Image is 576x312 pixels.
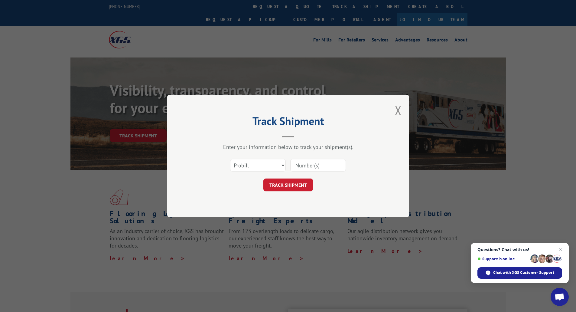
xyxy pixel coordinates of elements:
button: TRACK SHIPMENT [263,179,313,191]
div: Enter your information below to track your shipment(s). [197,143,379,150]
button: Close modal [395,102,402,118]
input: Number(s) [290,159,346,172]
div: Open chat [551,288,569,306]
div: Chat with XGS Customer Support [477,267,562,279]
span: Support is online [477,257,528,261]
span: Close chat [557,246,564,253]
span: Questions? Chat with us! [477,247,562,252]
h2: Track Shipment [197,117,379,128]
span: Chat with XGS Customer Support [493,270,554,275]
